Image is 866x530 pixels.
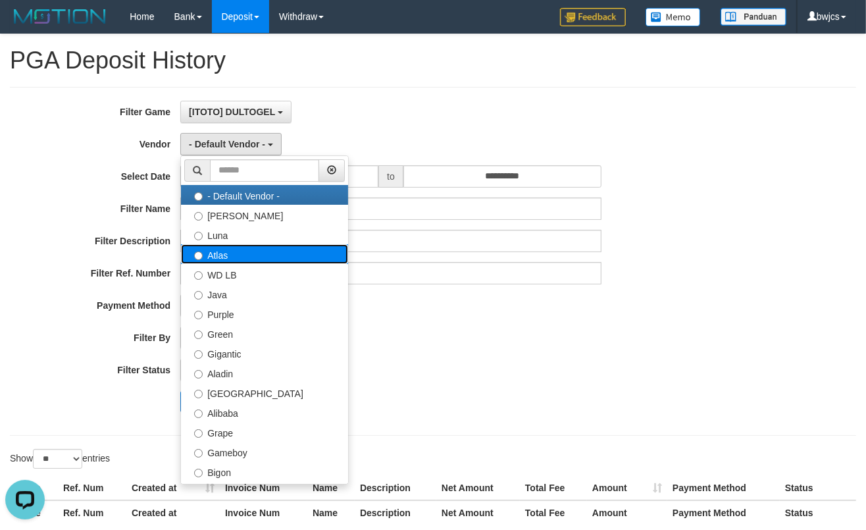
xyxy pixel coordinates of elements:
label: WD LB [181,264,348,284]
label: Atlas [181,244,348,264]
input: Aladin [194,370,203,379]
th: Created at [126,500,220,525]
label: [GEOGRAPHIC_DATA] [181,383,348,402]
th: Ref. Num [58,476,126,500]
label: Grape [181,422,348,442]
label: Luna [181,225,348,244]
th: Net Amount [436,476,520,500]
label: Green [181,323,348,343]
th: Total Fee [520,476,587,500]
h1: PGA Deposit History [10,47,856,74]
button: [ITOTO] DULTOGEL [180,101,292,123]
label: - Default Vendor - [181,185,348,205]
th: Created at [126,476,220,500]
th: Invoice Num [220,500,307,525]
label: Gigantic [181,343,348,363]
th: Name [307,500,355,525]
th: Name [307,476,355,500]
input: Java [194,291,203,300]
label: Java [181,284,348,304]
th: Ref. Num [58,500,126,525]
img: Button%20Memo.svg [646,8,701,26]
th: Payment Method [667,500,780,525]
label: Alibaba [181,402,348,422]
label: [PERSON_NAME] [181,205,348,225]
th: Amount [587,500,667,525]
img: panduan.png [721,8,786,26]
input: WD LB [194,271,203,280]
th: Amount [587,476,667,500]
img: MOTION_logo.png [10,7,110,26]
input: [GEOGRAPHIC_DATA] [194,390,203,398]
input: Alibaba [194,410,203,418]
th: Status [780,476,856,500]
span: [ITOTO] DULTOGEL [189,107,275,117]
input: - Default Vendor - [194,192,203,201]
input: Gameboy [194,449,203,458]
th: Description [355,500,436,525]
input: Luna [194,232,203,240]
input: Gigantic [194,350,203,359]
input: Bigon [194,469,203,477]
input: [PERSON_NAME] [194,212,203,221]
input: Purple [194,311,203,319]
label: Purple [181,304,348,323]
input: Grape [194,429,203,438]
th: Net Amount [436,500,520,525]
input: Green [194,331,203,339]
button: Open LiveChat chat widget [5,5,45,45]
th: Description [355,476,436,500]
label: Bigon [181,462,348,481]
label: Aladin [181,363,348,383]
span: - Default Vendor - [189,139,265,149]
th: Invoice Num [220,476,307,500]
th: Status [780,500,856,525]
select: Showentries [33,449,82,469]
th: Payment Method [667,476,780,500]
label: Allstar [181,481,348,501]
button: - Default Vendor - [180,133,282,155]
img: Feedback.jpg [560,8,626,26]
input: Atlas [194,252,203,260]
label: Show entries [10,449,110,469]
th: Total Fee [520,500,587,525]
span: to [378,165,403,188]
label: Gameboy [181,442,348,462]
